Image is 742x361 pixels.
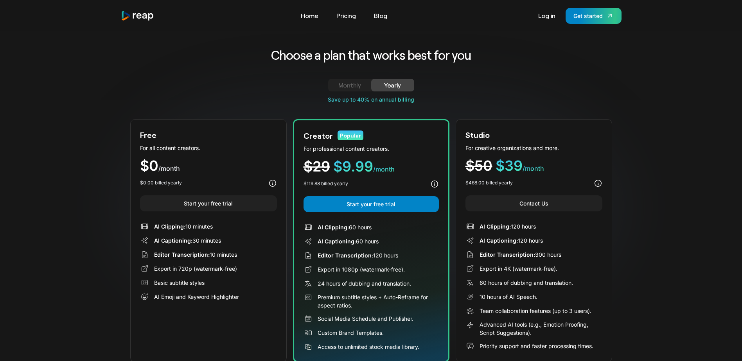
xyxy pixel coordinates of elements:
div: Export in 1080p (watermark-free). [318,265,405,273]
div: 10 hours of AI Speech. [480,293,537,301]
div: AI Emoji and Keyword Highlighter [154,293,239,301]
a: Contact Us [465,195,602,211]
div: Save up to 40% on annual billing [130,95,612,104]
span: Editor Transcription: [154,251,210,258]
span: $29 [304,158,330,175]
div: 300 hours [480,250,561,259]
div: Free [140,129,156,141]
span: AI Captioning: [154,237,192,244]
span: AI Clipping: [480,223,511,230]
span: AI Clipping: [154,223,185,230]
div: For all content creators. [140,144,277,152]
a: Blog [370,9,391,22]
a: Pricing [332,9,360,22]
span: /month [158,164,180,172]
a: Home [297,9,322,22]
div: Social Media Schedule and Publisher. [318,315,413,323]
div: 60 hours [318,223,372,231]
div: 10 minutes [154,250,237,259]
div: Access to unlimited stock media library. [318,343,419,351]
a: home [121,11,155,21]
a: Get started [566,8,622,24]
span: AI Clipping: [318,224,349,231]
div: Custom Brand Templates. [318,329,384,337]
a: Log in [534,9,559,22]
div: Advanced AI tools (e.g., Emotion Proofing, Script Suggestions). [480,320,602,337]
div: Basic subtitle styles [154,279,205,287]
div: 24 hours of dubbing and translation. [318,279,411,288]
div: 60 hours [318,237,379,245]
span: Editor Transcription: [318,252,373,259]
span: AI Captioning: [318,238,356,245]
div: Get started [573,12,603,20]
div: Export in 4K (watermark-free). [480,264,557,273]
div: For professional content creators. [304,145,439,153]
span: Editor Transcription: [480,251,535,258]
div: Team collaboration features (up to 3 users). [480,307,591,315]
span: $50 [465,157,492,174]
div: Monthly [338,80,362,90]
div: 30 minutes [154,236,221,245]
div: Popular [338,130,363,140]
div: 120 hours [480,222,536,231]
div: Studio [465,129,490,141]
span: /month [523,164,544,172]
a: Start your free trial [140,195,277,211]
div: $468.00 billed yearly [465,179,513,186]
div: 120 hours [318,251,398,259]
div: $0 [140,159,277,173]
div: $119.88 billed yearly [304,180,348,187]
div: $0.00 billed yearly [140,179,182,186]
span: AI Captioning: [480,237,518,244]
div: Creator [304,130,333,141]
span: /month [373,165,395,173]
div: 10 minutes [154,222,213,231]
div: 60 hours of dubbing and translation. [480,279,573,287]
div: Export in 720p (watermark-free) [154,264,237,273]
div: Premium subtitle styles + Auto-Reframe for aspect ratios. [318,293,439,309]
span: $39 [496,157,523,174]
div: Priority support and faster processing times. [480,342,593,350]
div: 120 hours [480,236,543,245]
h2: Choose a plan that works best for you [210,47,532,63]
a: Start your free trial [304,196,439,212]
div: Yearly [381,80,405,90]
div: For creative organizations and more. [465,144,602,152]
span: $9.99 [333,158,373,175]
